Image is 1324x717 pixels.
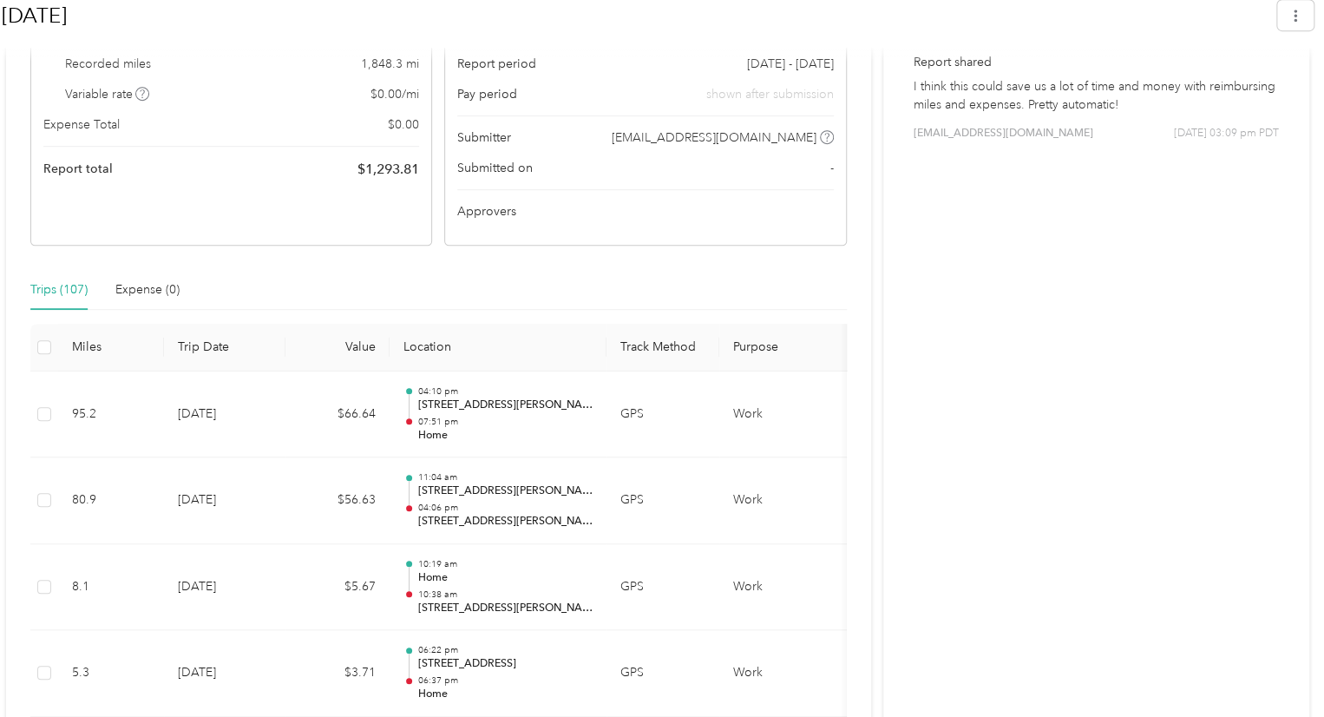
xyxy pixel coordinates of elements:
td: GPS [606,372,719,458]
span: Recorded miles [65,55,151,73]
td: $5.67 [285,544,390,631]
span: - [830,159,834,177]
th: Location [390,324,606,372]
p: [STREET_ADDRESS][PERSON_NAME] [417,483,593,499]
td: 8.1 [58,544,164,631]
span: Report period [457,55,536,73]
td: Work [719,372,849,458]
span: $ 1,293.81 [357,159,419,180]
td: [DATE] [164,630,285,717]
span: Pay period [457,85,517,103]
p: [STREET_ADDRESS][PERSON_NAME] [417,601,593,616]
span: [EMAIL_ADDRESS][DOMAIN_NAME] [914,126,1093,141]
td: $66.64 [285,372,390,458]
p: 10:38 am [417,589,593,601]
td: Work [719,544,849,631]
span: Expense Total [43,115,120,134]
p: [STREET_ADDRESS][PERSON_NAME] [417,398,593,413]
span: 1,848.3 mi [361,55,419,73]
td: Work [719,457,849,544]
td: GPS [606,544,719,631]
span: shown after submission [706,85,834,103]
p: 07:51 pm [417,416,593,428]
th: Purpose [719,324,849,372]
p: [STREET_ADDRESS][PERSON_NAME] [417,514,593,530]
p: [STREET_ADDRESS] [417,656,593,672]
p: Home [417,570,593,586]
td: Work [719,630,849,717]
p: 06:22 pm [417,644,593,656]
th: Value [285,324,390,372]
span: [DATE] - [DATE] [747,55,834,73]
td: 95.2 [58,372,164,458]
td: GPS [606,630,719,717]
td: $3.71 [285,630,390,717]
th: Trip Date [164,324,285,372]
td: [DATE] [164,372,285,458]
p: 11:04 am [417,471,593,483]
div: Expense (0) [115,280,180,299]
td: [DATE] [164,457,285,544]
p: Home [417,428,593,444]
p: I think this could save us a lot of time and money with reimbursing miles and expenses. Pretty au... [914,77,1279,114]
td: 80.9 [58,457,164,544]
span: [DATE] 03:09 pm PDT [1174,126,1279,141]
span: [EMAIL_ADDRESS][DOMAIN_NAME] [612,128,816,147]
th: Track Method [606,324,719,372]
span: Variable rate [65,85,150,103]
span: Submitter [457,128,511,147]
div: Trips (107) [30,280,88,299]
td: 5.3 [58,630,164,717]
p: 06:37 pm [417,674,593,687]
p: 10:19 am [417,558,593,570]
span: Submitted on [457,159,533,177]
span: $ 0.00 [388,115,419,134]
p: Home [417,687,593,702]
th: Miles [58,324,164,372]
p: 04:06 pm [417,502,593,514]
p: 04:10 pm [417,385,593,398]
td: $56.63 [285,457,390,544]
td: GPS [606,457,719,544]
span: $ 0.00 / mi [370,85,419,103]
span: Approvers [457,202,516,220]
span: Report total [43,160,113,178]
td: [DATE] [164,544,285,631]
